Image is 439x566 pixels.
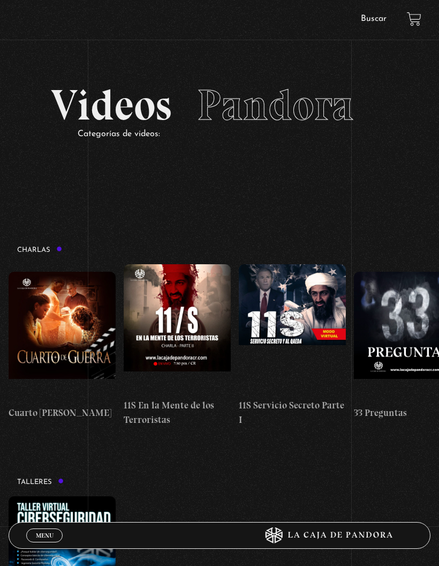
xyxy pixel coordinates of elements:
span: Pandora [197,79,354,131]
a: Buscar [361,14,387,23]
span: Cerrar [32,541,57,549]
span: Menu [36,532,54,539]
a: Cuarto [PERSON_NAME] [9,264,116,427]
h4: 11S Servicio Secreto Parte I [239,398,346,427]
h3: Charlas [17,246,62,254]
h4: Cuarto [PERSON_NAME] [9,406,116,420]
a: 11S En la Mente de los Terroristas [124,264,231,427]
a: View your shopping cart [407,12,421,26]
p: Categorías de videos: [78,126,388,142]
h2: Videos [51,84,388,126]
h3: Talleres [17,478,64,486]
h4: 11S En la Mente de los Terroristas [124,398,231,427]
a: 11S Servicio Secreto Parte I [239,264,346,427]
